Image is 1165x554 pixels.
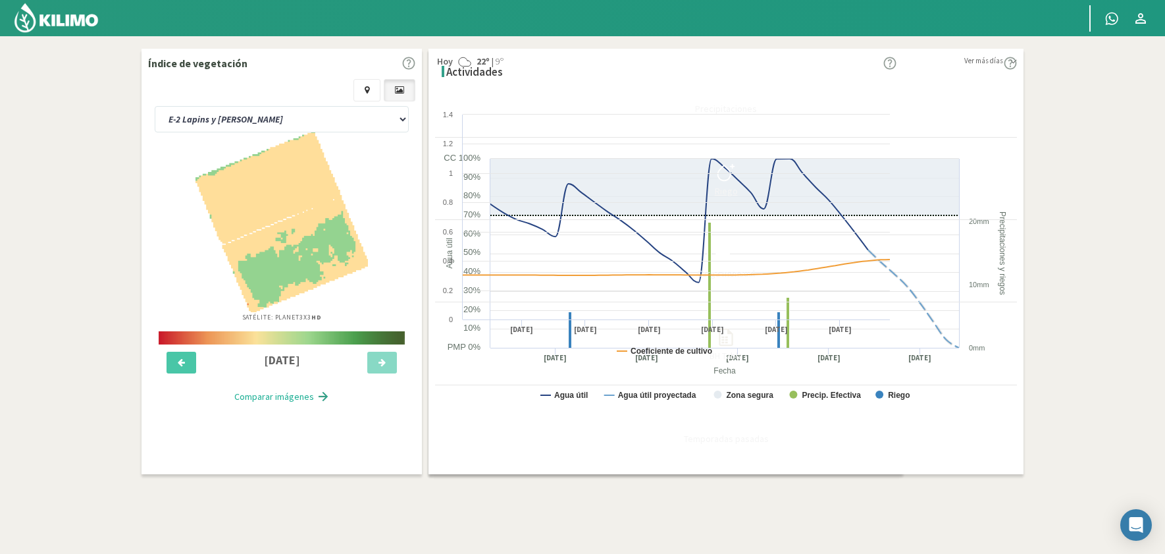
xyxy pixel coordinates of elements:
button: Comparar imágenes [221,383,343,410]
text: [DATE] [829,325,852,335]
div: Open Intercom Messenger [1120,509,1152,541]
text: 0.4 [443,257,453,265]
text: [DATE] [638,325,661,335]
button: Precipitaciones [435,55,1017,138]
text: 0.6 [443,228,453,236]
text: 0.8 [443,198,453,206]
text: [DATE] [701,325,724,335]
text: 0 [449,316,453,323]
img: 551bc6b3-a9dd-48ca-8618-424578baed4c_-_planet_-_2025-10-01.png [195,131,368,312]
h4: [DATE] [219,354,346,367]
text: 1.2 [443,140,453,148]
text: 1.4 [443,111,453,119]
img: scale [159,331,405,345]
p: Índice de vegetación [148,55,247,71]
b: HD [311,313,322,321]
text: Coeficiente de cultivo [631,346,712,356]
text: 0.2 [443,287,453,294]
text: 1 [449,169,453,177]
text: [DATE] [765,325,788,335]
p: Satélite: Planet [242,312,322,322]
button: Temporadas pasadas [435,385,1017,468]
div: Temporadas pasadas [439,434,1013,443]
span: 3X3 [299,313,322,321]
text: [DATE] [510,325,533,335]
text: [DATE] [574,325,597,335]
img: Kilimo [13,2,99,34]
div: Precipitaciones [439,104,1013,113]
h4: Actividades [446,66,503,78]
